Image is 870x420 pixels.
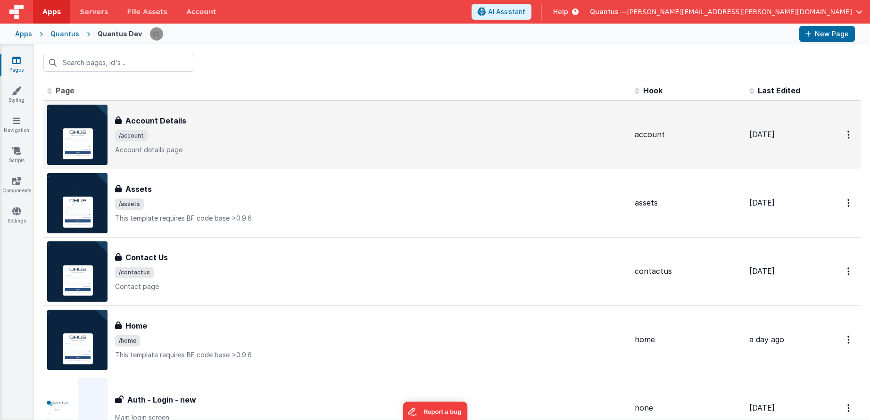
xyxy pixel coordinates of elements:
[635,403,742,413] div: none
[553,7,568,16] span: Help
[635,266,742,277] div: contactus
[115,267,154,278] span: /contactus
[590,7,862,16] button: Quantus — [PERSON_NAME][EMAIL_ADDRESS][PERSON_NAME][DOMAIN_NAME]
[125,183,152,195] h3: Assets
[643,86,663,95] span: Hook
[115,350,627,360] p: This template requires BF code base >0.9.6
[15,29,32,39] div: Apps
[590,7,627,16] span: Quantus —
[799,26,855,42] button: New Page
[115,145,627,155] p: Account details page
[43,54,194,72] input: Search pages, id's ...
[749,130,775,139] span: [DATE]
[125,252,168,263] h3: Contact Us
[635,334,742,345] div: home
[125,320,147,331] h3: Home
[115,130,148,141] span: /account
[842,125,857,144] button: Options
[842,330,857,349] button: Options
[150,27,163,41] img: 2445f8d87038429357ee99e9bdfcd63a
[42,7,61,16] span: Apps
[749,403,775,412] span: [DATE]
[488,7,525,16] span: AI Assistant
[749,198,775,207] span: [DATE]
[127,394,196,405] h3: Auth - Login - new
[98,29,142,39] div: Quantus Dev
[749,266,775,276] span: [DATE]
[115,335,140,346] span: /home
[635,198,742,208] div: assets
[125,115,186,126] h3: Account Details
[472,4,531,20] button: AI Assistant
[635,129,742,140] div: account
[115,214,627,223] p: This template requires BF code base >0.9.6
[115,198,144,210] span: /assets
[56,86,75,95] span: Page
[842,262,857,281] button: Options
[115,282,627,291] p: Contact page
[842,398,857,418] button: Options
[80,7,108,16] span: Servers
[842,193,857,213] button: Options
[127,7,168,16] span: File Assets
[50,29,79,39] div: Quantus
[758,86,800,95] span: Last Edited
[749,335,784,344] span: a day ago
[627,7,852,16] span: [PERSON_NAME][EMAIL_ADDRESS][PERSON_NAME][DOMAIN_NAME]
